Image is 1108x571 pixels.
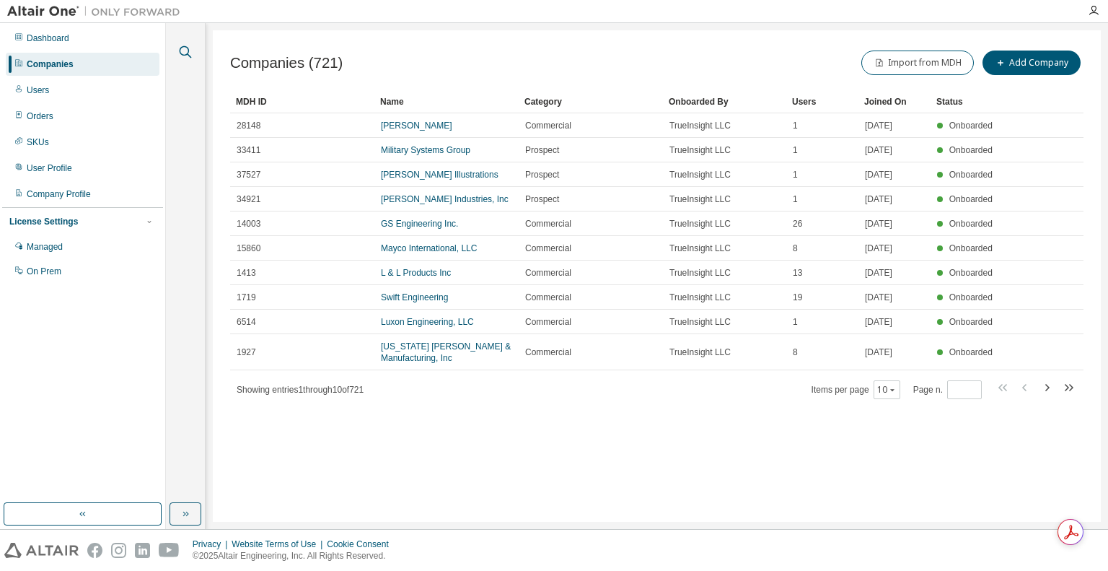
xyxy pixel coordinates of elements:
[793,169,798,180] span: 1
[793,243,798,254] span: 8
[111,543,126,558] img: instagram.svg
[949,194,993,204] span: Onboarded
[865,316,892,328] span: [DATE]
[669,346,731,358] span: TrueInsight LLC
[381,341,511,363] a: [US_STATE] [PERSON_NAME] & Manufacturing, Inc
[669,316,731,328] span: TrueInsight LLC
[381,170,498,180] a: [PERSON_NAME] Illustrations
[865,120,892,131] span: [DATE]
[135,543,150,558] img: linkedin.svg
[380,90,513,113] div: Name
[865,243,892,254] span: [DATE]
[525,292,571,303] span: Commercial
[949,347,993,357] span: Onboarded
[525,316,571,328] span: Commercial
[982,51,1081,75] button: Add Company
[669,144,731,156] span: TrueInsight LLC
[525,169,559,180] span: Prospect
[793,267,802,279] span: 13
[27,188,91,200] div: Company Profile
[865,144,892,156] span: [DATE]
[27,162,72,174] div: User Profile
[27,84,49,96] div: Users
[864,90,925,113] div: Joined On
[27,58,74,70] div: Companies
[327,539,397,550] div: Cookie Consent
[865,267,892,279] span: [DATE]
[27,266,61,277] div: On Prem
[381,145,470,155] a: Military Systems Group
[793,316,798,328] span: 1
[913,380,982,399] span: Page n.
[236,90,369,113] div: MDH ID
[27,110,53,122] div: Orders
[865,169,892,180] span: [DATE]
[524,90,657,113] div: Category
[669,218,731,230] span: TrueInsight LLC
[237,144,260,156] span: 33411
[27,241,63,253] div: Managed
[949,219,993,229] span: Onboarded
[525,243,571,254] span: Commercial
[877,384,897,396] button: 10
[525,144,559,156] span: Prospect
[525,218,571,230] span: Commercial
[237,316,256,328] span: 6514
[949,317,993,327] span: Onboarded
[87,543,102,558] img: facebook.svg
[525,120,571,131] span: Commercial
[4,543,79,558] img: altair_logo.svg
[237,292,256,303] span: 1719
[669,90,781,113] div: Onboarded By
[159,543,180,558] img: youtube.svg
[9,216,78,227] div: License Settings
[865,292,892,303] span: [DATE]
[949,243,993,253] span: Onboarded
[230,55,343,71] span: Companies (721)
[865,346,892,358] span: [DATE]
[237,385,364,395] span: Showing entries 1 through 10 of 721
[793,292,802,303] span: 19
[525,193,559,205] span: Prospect
[237,267,256,279] span: 1413
[237,169,260,180] span: 37527
[237,193,260,205] span: 34921
[949,268,993,278] span: Onboarded
[949,170,993,180] span: Onboarded
[949,121,993,131] span: Onboarded
[193,550,397,562] p: © 2025 Altair Engineering, Inc. All Rights Reserved.
[237,120,260,131] span: 28148
[949,292,993,302] span: Onboarded
[793,120,798,131] span: 1
[949,145,993,155] span: Onboarded
[669,169,731,180] span: TrueInsight LLC
[812,380,900,399] span: Items per page
[793,144,798,156] span: 1
[381,121,452,131] a: [PERSON_NAME]
[27,136,49,148] div: SKUs
[525,267,571,279] span: Commercial
[669,193,731,205] span: TrueInsight LLC
[237,243,260,254] span: 15860
[381,292,448,302] a: Swift Engineering
[865,218,892,230] span: [DATE]
[237,218,260,230] span: 14003
[793,218,802,230] span: 26
[861,51,974,75] button: Import from MDH
[793,346,798,358] span: 8
[381,194,509,204] a: [PERSON_NAME] Industries, Inc
[669,292,731,303] span: TrueInsight LLC
[669,243,731,254] span: TrueInsight LLC
[27,32,69,44] div: Dashboard
[669,120,731,131] span: TrueInsight LLC
[381,219,458,229] a: GS Engineering Inc.
[381,317,474,327] a: Luxon Engineering, LLC
[237,346,256,358] span: 1927
[232,539,327,550] div: Website Terms of Use
[792,90,853,113] div: Users
[381,243,477,253] a: Mayco International, LLC
[936,90,997,113] div: Status
[525,346,571,358] span: Commercial
[669,267,731,279] span: TrueInsight LLC
[193,539,232,550] div: Privacy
